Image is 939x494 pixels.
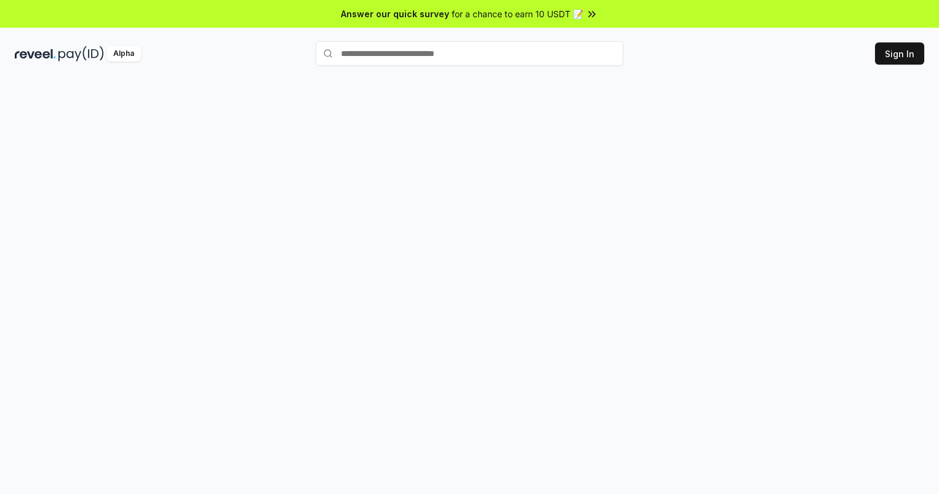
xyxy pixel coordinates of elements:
span: for a chance to earn 10 USDT 📝 [452,7,583,20]
span: Answer our quick survey [341,7,449,20]
div: Alpha [106,46,141,62]
img: reveel_dark [15,46,56,62]
img: pay_id [58,46,104,62]
button: Sign In [875,42,924,65]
